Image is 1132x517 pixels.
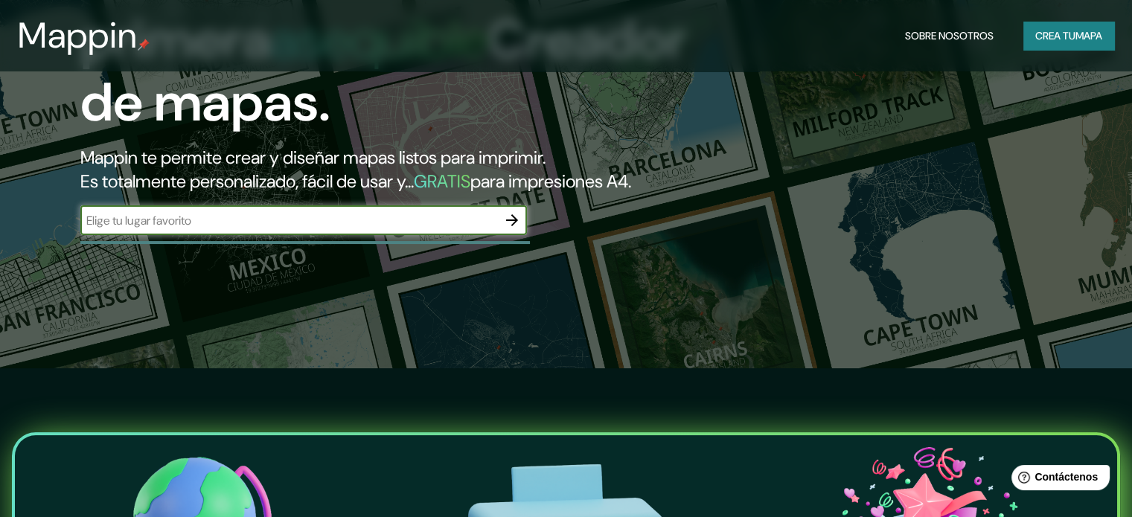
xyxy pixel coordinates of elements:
[470,170,631,193] font: para impresiones A4.
[1035,29,1075,42] font: Crea tu
[80,170,414,193] font: Es totalmente personalizado, fácil de usar y...
[18,12,138,59] font: Mappin
[414,170,470,193] font: GRATIS
[80,212,497,229] input: Elige tu lugar favorito
[1023,22,1114,50] button: Crea tumapa
[1075,29,1102,42] font: mapa
[1000,459,1116,501] iframe: Lanzador de widgets de ayuda
[138,39,150,51] img: pin de mapeo
[905,29,994,42] font: Sobre nosotros
[80,146,546,169] font: Mappin te permite crear y diseñar mapas listos para imprimir.
[899,22,1000,50] button: Sobre nosotros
